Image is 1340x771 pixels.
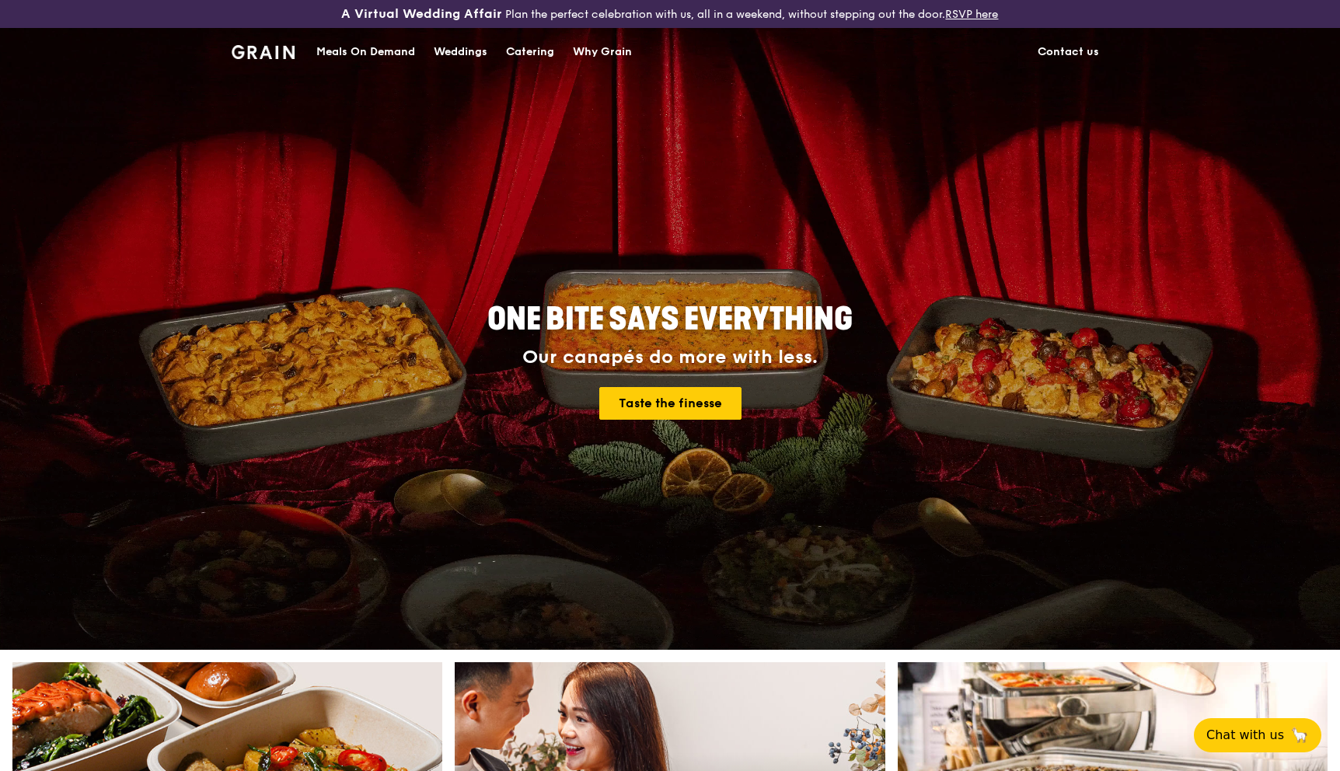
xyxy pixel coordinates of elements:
span: ONE BITE SAYS EVERYTHING [487,301,853,338]
a: Catering [497,29,564,75]
h3: A Virtual Wedding Affair [341,6,502,22]
a: Contact us [1028,29,1108,75]
div: Catering [506,29,554,75]
a: Weddings [424,29,497,75]
div: Plan the perfect celebration with us, all in a weekend, without stepping out the door. [223,6,1116,22]
span: 🦙 [1290,726,1309,745]
a: Why Grain [564,29,641,75]
div: Weddings [434,29,487,75]
div: Our canapés do more with less. [390,347,950,368]
a: RSVP here [945,8,998,21]
button: Chat with us🦙 [1194,718,1321,752]
a: GrainGrain [232,27,295,74]
a: Taste the finesse [599,387,742,420]
div: Meals On Demand [316,29,415,75]
div: Why Grain [573,29,632,75]
img: Grain [232,45,295,59]
span: Chat with us [1206,726,1284,745]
